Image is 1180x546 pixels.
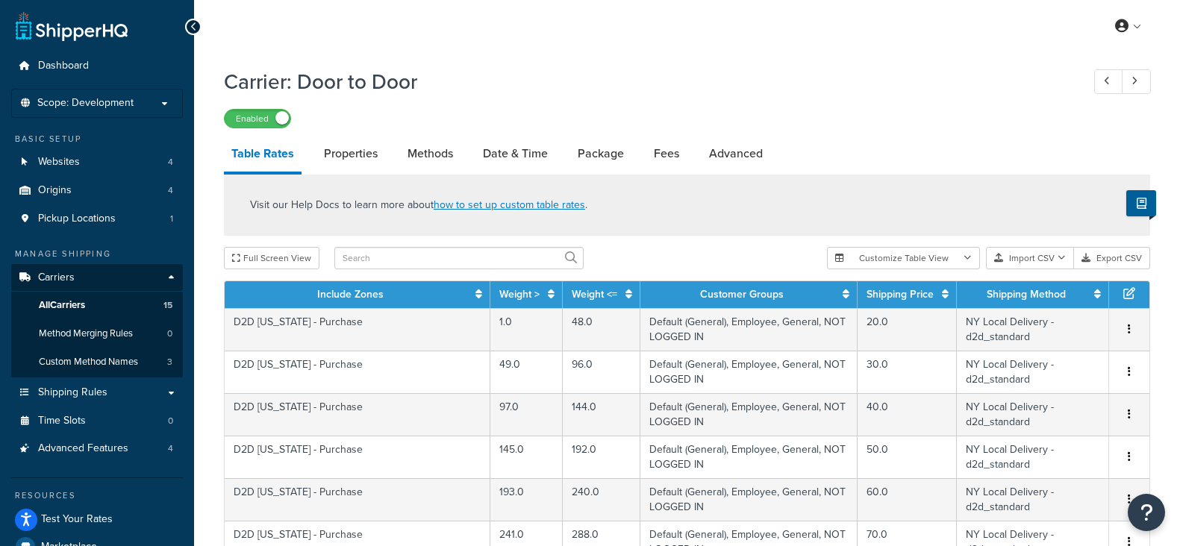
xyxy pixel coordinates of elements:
td: Default (General), Employee, General, NOT LOGGED IN [640,393,858,436]
td: D2D [US_STATE] - Purchase [225,436,490,478]
td: 97.0 [490,393,563,436]
td: 193.0 [490,478,563,521]
li: Websites [11,148,183,176]
span: 4 [168,442,173,455]
a: Package [570,136,631,172]
td: NY Local Delivery - d2d_standard [957,308,1109,351]
div: Basic Setup [11,133,183,145]
li: Origins [11,177,183,204]
td: 20.0 [858,308,957,351]
span: 3 [167,356,172,368]
p: Visit our Help Docs to learn more about . [250,197,587,213]
li: Carriers [11,264,183,377]
a: Shipping Rules [11,379,183,407]
a: Include Zones [317,286,384,302]
label: Enabled [225,110,290,128]
a: Table Rates [224,136,302,175]
a: Date & Time [475,136,555,172]
span: Dashboard [38,60,89,72]
input: Search [334,247,584,269]
div: Resources [11,489,183,502]
span: Test Your Rates [41,513,113,526]
li: Advanced Features [11,435,183,462]
a: Customer Groups [700,286,784,302]
td: D2D [US_STATE] - Purchase [225,351,490,393]
td: D2D [US_STATE] - Purchase [225,393,490,436]
a: Websites4 [11,148,183,176]
a: Fees [646,136,687,172]
button: Import CSV [986,247,1074,269]
a: Shipping Method [987,286,1066,302]
li: Pickup Locations [11,205,183,233]
a: Previous Record [1094,69,1123,94]
button: Customize Table View [827,247,980,269]
li: Time Slots [11,407,183,435]
a: Weight <= [572,286,617,302]
td: 240.0 [563,478,640,521]
a: Custom Method Names3 [11,348,183,376]
a: AllCarriers15 [11,292,183,319]
span: Custom Method Names [39,356,138,368]
td: 192.0 [563,436,640,478]
li: Method Merging Rules [11,320,183,348]
td: 49.0 [490,351,563,393]
a: Carriers [11,264,183,292]
span: All Carriers [39,299,85,312]
a: Next Record [1122,69,1151,94]
td: D2D [US_STATE] - Purchase [225,478,490,521]
td: 40.0 [858,393,957,436]
a: Origins4 [11,177,183,204]
td: NY Local Delivery - d2d_standard [957,393,1109,436]
a: Weight > [499,286,540,302]
div: Manage Shipping [11,248,183,260]
span: Time Slots [38,415,86,427]
td: Default (General), Employee, General, NOT LOGGED IN [640,351,858,393]
a: Advanced [702,136,770,172]
td: Default (General), Employee, General, NOT LOGGED IN [640,308,858,351]
h1: Carrier: Door to Door [224,67,1067,96]
span: Advanced Features [38,442,128,455]
span: 0 [168,415,173,427]
td: 30.0 [858,351,957,393]
a: Advanced Features4 [11,435,183,462]
a: Shipping Price [867,286,934,302]
td: NY Local Delivery - d2d_standard [957,436,1109,478]
span: 1 [170,213,173,225]
a: Test Your Rates [11,506,183,533]
span: Method Merging Rules [39,327,133,340]
td: 96.0 [563,351,640,393]
a: Methods [400,136,461,172]
td: 60.0 [858,478,957,521]
button: Full Screen View [224,247,319,269]
span: Scope: Development [37,97,134,110]
span: 4 [168,156,173,169]
td: 1.0 [490,308,563,351]
td: NY Local Delivery - d2d_standard [957,478,1109,521]
td: 144.0 [563,393,640,436]
span: Shipping Rules [38,386,107,399]
td: 48.0 [563,308,640,351]
button: Show Help Docs [1126,190,1156,216]
button: Export CSV [1074,247,1150,269]
a: Properties [316,136,385,172]
a: Method Merging Rules0 [11,320,183,348]
button: Open Resource Center [1128,494,1165,531]
span: Origins [38,184,72,197]
span: Carriers [38,272,75,284]
td: 50.0 [858,436,957,478]
li: Custom Method Names [11,348,183,376]
td: NY Local Delivery - d2d_standard [957,351,1109,393]
td: Default (General), Employee, General, NOT LOGGED IN [640,436,858,478]
a: how to set up custom table rates [434,197,585,213]
a: Dashboard [11,52,183,80]
td: Default (General), Employee, General, NOT LOGGED IN [640,478,858,521]
span: Websites [38,156,80,169]
a: Pickup Locations1 [11,205,183,233]
td: 145.0 [490,436,563,478]
span: 0 [167,327,172,340]
span: 15 [163,299,172,312]
td: D2D [US_STATE] - Purchase [225,308,490,351]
